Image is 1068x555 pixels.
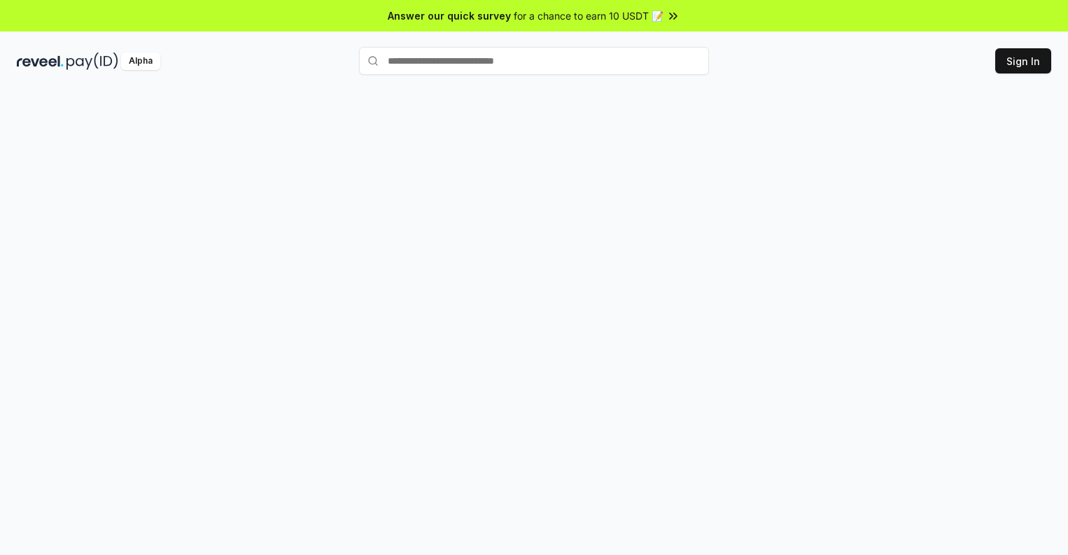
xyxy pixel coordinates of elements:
[995,48,1051,73] button: Sign In
[388,8,511,23] span: Answer our quick survey
[66,52,118,70] img: pay_id
[121,52,160,70] div: Alpha
[514,8,663,23] span: for a chance to earn 10 USDT 📝
[17,52,64,70] img: reveel_dark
